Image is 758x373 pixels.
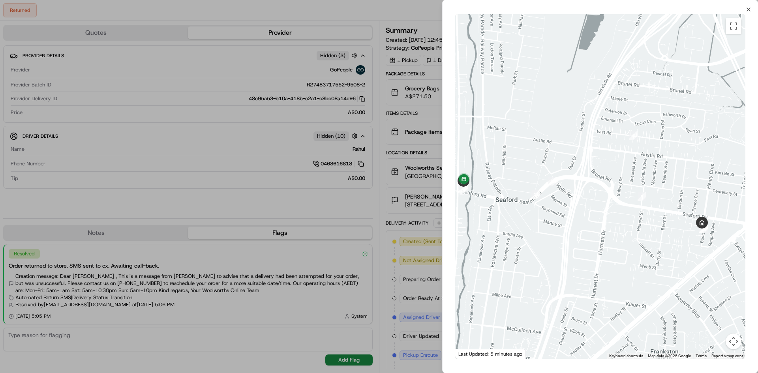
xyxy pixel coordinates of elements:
img: Google [457,349,483,359]
div: 4 [460,186,468,195]
span: Map data ©2025 Google [648,354,691,358]
div: 8 [699,225,708,233]
div: 12 [460,184,468,192]
div: 7 [699,224,707,233]
div: 2 [629,131,638,140]
button: Toggle fullscreen view [726,18,741,34]
div: 9 [638,192,646,201]
button: Map camera controls [726,334,741,349]
div: 5 [531,191,540,199]
a: Terms (opens in new tab) [696,354,707,358]
div: 10 [548,177,557,186]
div: 11 [532,190,540,199]
button: Keyboard shortcuts [609,353,643,359]
a: Report a map error [711,354,743,358]
div: 3 [458,184,467,192]
div: Last Updated: 5 minutes ago [455,349,526,359]
a: Open this area in Google Maps (opens a new window) [457,349,483,359]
